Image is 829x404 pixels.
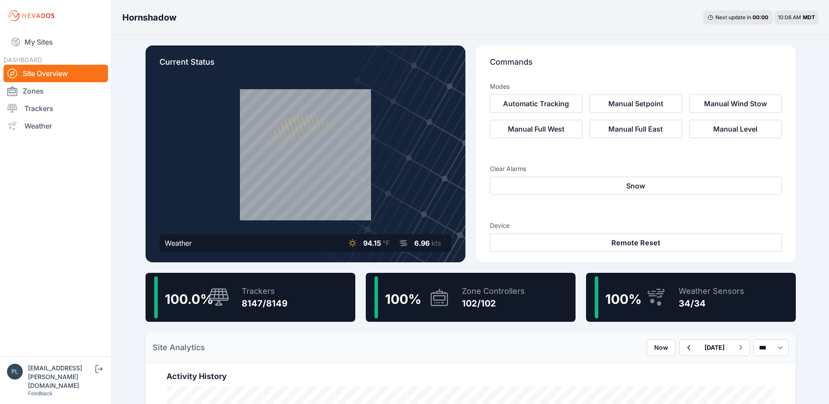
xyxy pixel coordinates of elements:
[242,297,288,310] div: 8147/8149
[3,65,108,82] a: Site Overview
[383,239,390,247] span: °F
[3,56,42,63] span: DASHBOARD
[122,11,177,24] h3: Hornshadow
[28,364,94,390] div: [EMAIL_ADDRESS][PERSON_NAME][DOMAIN_NAME]
[7,364,23,380] img: plsmith@sundt.com
[462,285,525,297] div: Zone Controllers
[431,239,441,247] span: kts
[689,120,782,138] button: Manual Level
[462,297,525,310] div: 102/102
[153,341,205,354] h2: Site Analytics
[490,94,583,113] button: Automatic Tracking
[165,291,213,307] span: 100.0 %
[490,56,782,75] p: Commands
[647,339,676,356] button: Now
[679,297,744,310] div: 34/34
[590,94,682,113] button: Manual Setpoint
[160,56,451,75] p: Current Status
[3,100,108,117] a: Trackers
[242,285,288,297] div: Trackers
[679,285,744,297] div: Weather Sensors
[146,273,355,322] a: 100.0%Trackers8147/8149
[3,82,108,100] a: Zones
[385,291,421,307] span: 100 %
[414,239,430,247] span: 6.96
[490,233,782,252] button: Remote Reset
[490,164,782,173] h3: Clear Alarms
[165,238,192,248] div: Weather
[166,370,775,383] h2: Activity History
[753,14,768,21] div: 00 : 00
[3,31,108,52] a: My Sites
[490,82,510,91] h3: Modes
[366,273,576,322] a: 100%Zone Controllers102/102
[3,117,108,135] a: Weather
[490,177,782,195] button: Snow
[605,291,642,307] span: 100 %
[490,221,782,230] h3: Device
[122,6,177,29] nav: Breadcrumb
[697,340,732,355] button: [DATE]
[28,390,52,397] a: Feedback
[586,273,796,322] a: 100%Weather Sensors34/34
[689,94,782,113] button: Manual Wind Stow
[7,9,56,23] img: Nevados
[363,239,381,247] span: 94.15
[778,14,801,21] span: 10:06 AM
[715,14,751,21] span: Next update in
[490,120,583,138] button: Manual Full West
[590,120,682,138] button: Manual Full East
[803,14,815,21] span: MDT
